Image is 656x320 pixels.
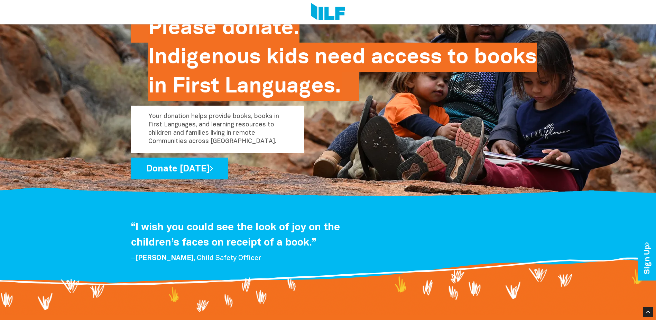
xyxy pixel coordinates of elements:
h4: “I wish you could see the look of joy on the children’s faces on receipt of a book.” [131,220,390,250]
span: [PERSON_NAME] [135,255,194,261]
img: Logo [311,3,345,21]
h2: Please donate. Indigenous kids need access to books in First Languages. [148,14,537,101]
a: Donate [DATE] [131,158,228,179]
div: Scroll Back to Top [643,307,653,317]
p: – , Child Safety Officer [131,254,390,263]
p: Your donation helps provide books, books in First Languages, and learning resources to children a... [131,106,304,153]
